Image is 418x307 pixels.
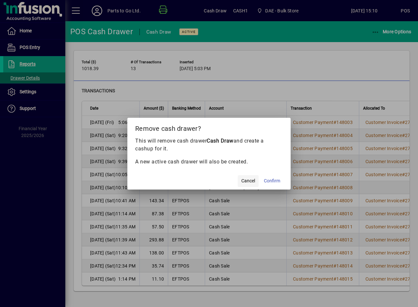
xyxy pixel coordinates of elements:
button: Cancel [238,175,259,187]
h2: Remove cash drawer? [127,118,291,137]
button: Confirm [261,175,283,187]
b: Cash Draw [207,138,233,144]
p: This will remove cash drawer and create a cashup for it. [135,137,283,153]
span: Confirm [264,177,280,184]
p: A new active cash drawer will also be created. [135,158,283,166]
span: Cancel [241,177,255,184]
